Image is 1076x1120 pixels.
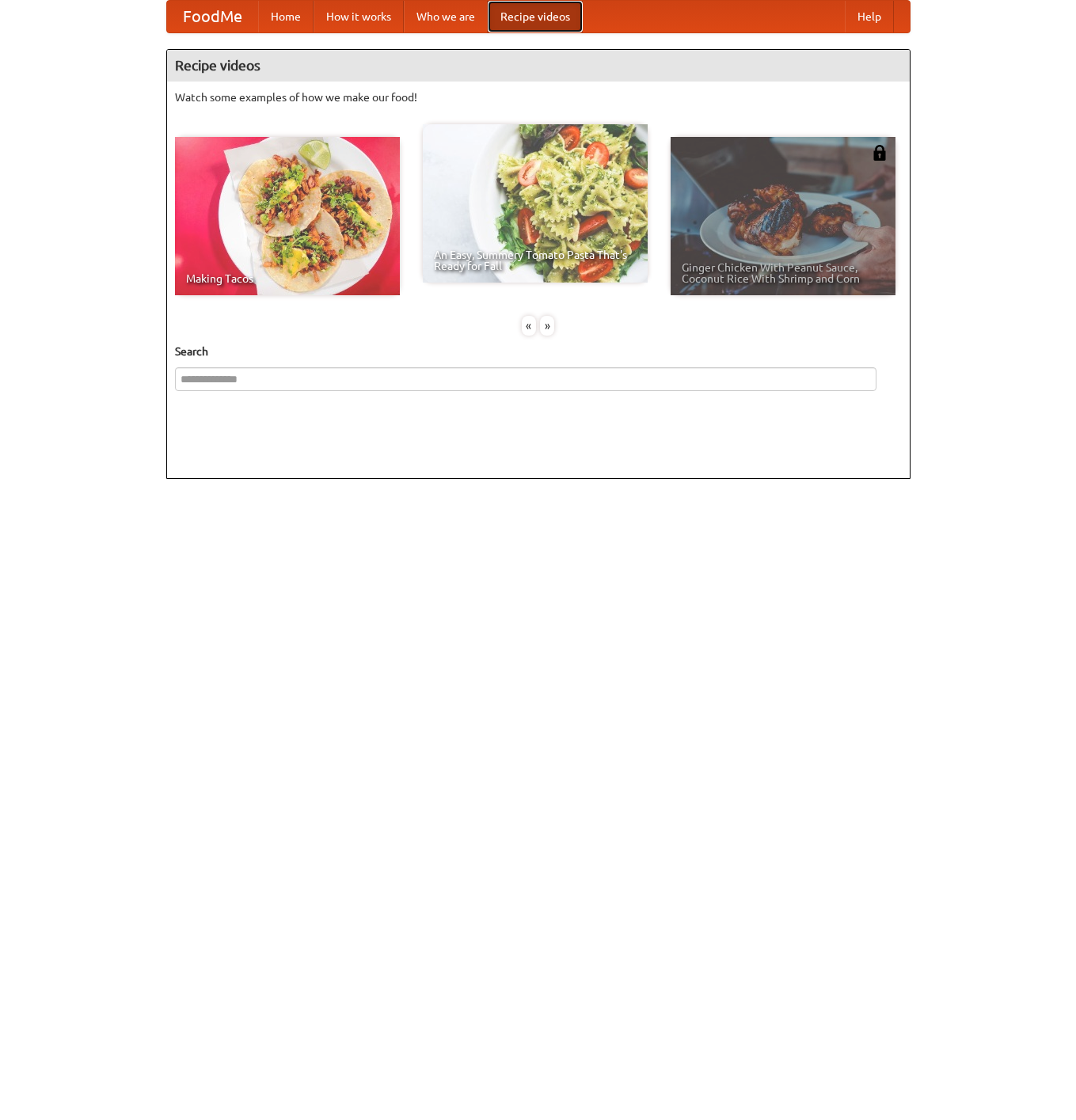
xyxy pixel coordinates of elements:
div: « [522,316,536,336]
div: » [540,316,554,336]
a: Recipe videos [488,1,583,32]
span: An Easy, Summery Tomato Pasta That's Ready for Fall [434,249,637,271]
a: Home [258,1,314,32]
a: Help [845,1,894,32]
p: Watch some examples of how we make our food! [175,89,902,105]
a: FoodMe [167,1,258,32]
span: Making Tacos [186,273,389,284]
a: Who we are [404,1,488,32]
img: 483408.png [872,145,888,161]
a: How it works [314,1,404,32]
h4: Recipe videos [167,50,910,82]
a: An Easy, Summery Tomato Pasta That's Ready for Fall [423,124,648,283]
h5: Search [175,344,902,359]
a: Making Tacos [175,137,400,295]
